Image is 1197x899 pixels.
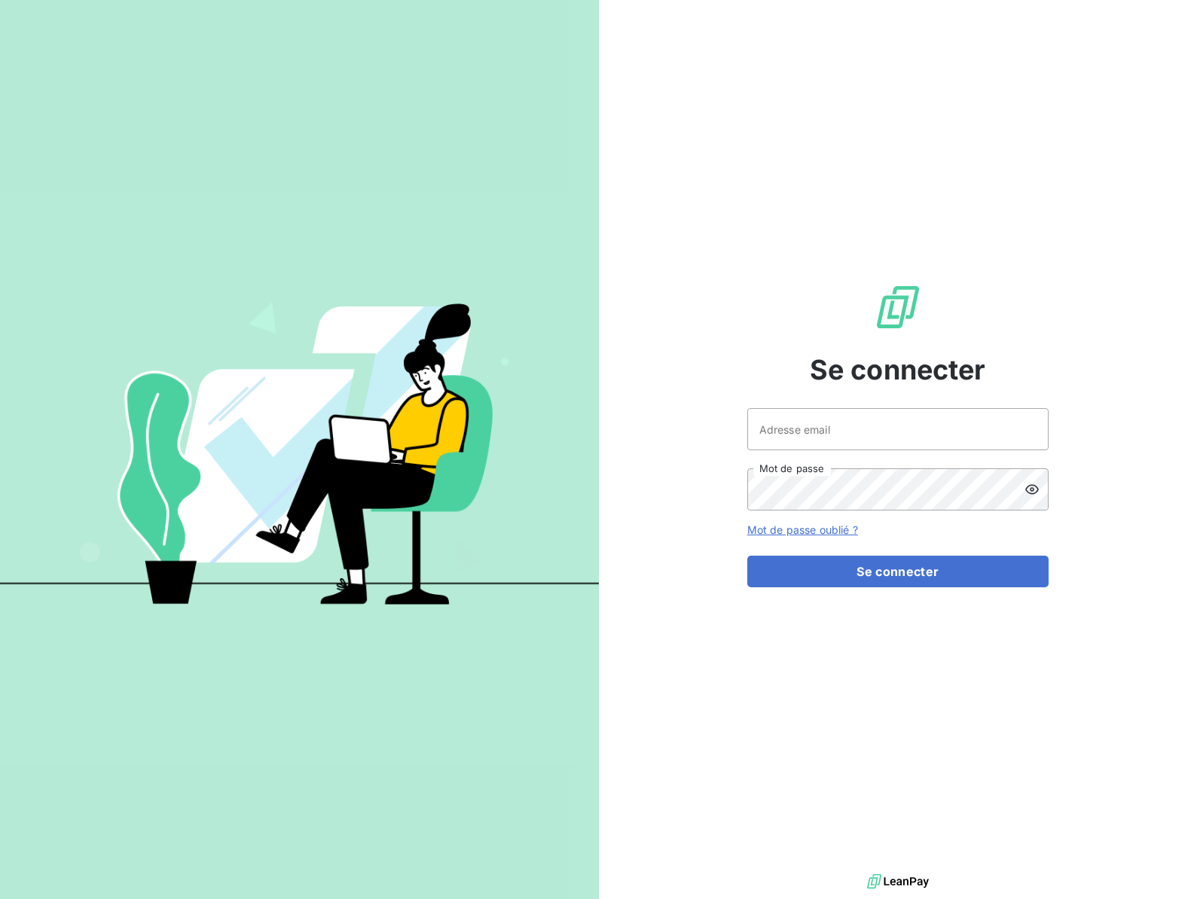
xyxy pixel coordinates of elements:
img: Logo LeanPay [874,283,922,331]
input: placeholder [747,408,1049,450]
a: Mot de passe oublié ? [747,523,858,536]
button: Se connecter [747,556,1049,587]
img: logo [867,870,929,893]
span: Se connecter [810,349,986,390]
